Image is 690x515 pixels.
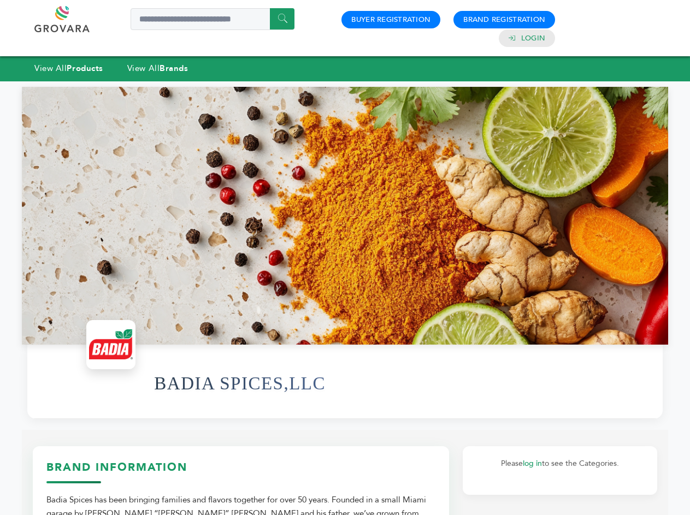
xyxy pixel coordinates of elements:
strong: Brands [160,63,188,74]
a: Brand Registration [463,15,545,25]
a: Buyer Registration [351,15,430,25]
a: View AllBrands [127,63,188,74]
p: Please to see the Categories. [474,457,646,470]
a: log in [523,458,542,469]
img: BADIA SPICES,LLC Logo [89,323,133,366]
a: View AllProducts [34,63,103,74]
h1: BADIA SPICES,LLC [154,357,326,410]
a: Login [521,33,545,43]
h3: Brand Information [46,460,435,483]
input: Search a product or brand... [131,8,294,30]
strong: Products [67,63,103,74]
